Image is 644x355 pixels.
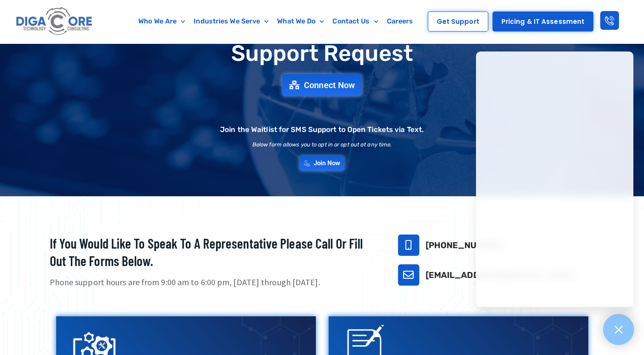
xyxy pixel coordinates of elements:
h2: Join the Waitlist for SMS Support to Open Tickets via Text. [220,126,424,133]
a: support@digacore.com [398,264,419,286]
h2: If you would like to speak to a representative please call or fill out the forms below. [50,235,377,270]
a: Connect Now [282,74,362,96]
a: [PHONE_NUMBER] [426,240,504,250]
nav: Menu [129,11,422,31]
h1: Support Request [29,41,616,66]
a: What We Do [273,11,328,31]
iframe: Chatgenie Messenger [476,52,633,307]
a: Who We Are [134,11,189,31]
a: Get Support [428,11,488,31]
a: Industries We Serve [189,11,273,31]
a: [EMAIL_ADDRESS][DOMAIN_NAME] [426,270,575,280]
a: Careers [383,11,418,31]
span: Pricing & IT Assessment [501,18,584,25]
span: Join Now [314,160,341,166]
a: 732-646-5725 [398,235,419,256]
a: Join Now [300,156,345,171]
p: Phone support hours are from 9:00 am to 6:00 pm, [DATE] through [DATE]. [50,276,377,289]
span: Get Support [437,18,479,25]
img: Digacore logo 1 [14,4,95,39]
span: Connect Now [304,81,355,89]
h2: Below form allows you to opt in or opt out at any time. [252,142,392,147]
a: Pricing & IT Assessment [492,11,593,31]
a: Contact Us [328,11,382,31]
